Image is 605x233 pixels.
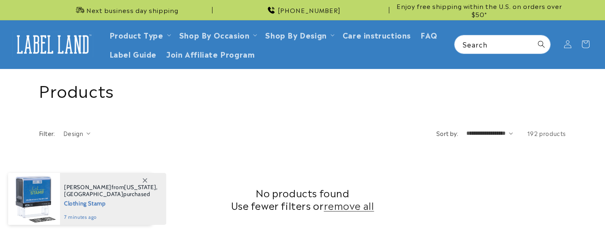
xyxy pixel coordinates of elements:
[124,183,156,191] span: [US_STATE]
[338,25,416,44] a: Care instructions
[12,32,93,57] img: Label Land
[420,30,438,39] span: FAQ
[416,25,442,44] a: FAQ
[39,186,566,211] h2: No products found Use fewer filters or
[324,199,374,211] a: remove all
[109,29,163,40] a: Product Type
[166,49,255,58] span: Join Affiliate Program
[109,49,157,58] span: Label Guide
[86,6,178,14] span: Next business day shipping
[9,29,97,60] a: Label Land
[265,29,326,40] a: Shop By Design
[532,35,550,53] button: Search
[39,79,566,100] h1: Products
[260,25,337,44] summary: Shop By Design
[64,183,112,191] span: [PERSON_NAME]
[39,129,55,138] h2: Filter:
[105,44,162,63] a: Label Guide
[64,198,158,208] span: Clothing Stamp
[343,30,411,39] span: Care instructions
[105,25,174,44] summary: Product Type
[174,25,261,44] summary: Shop By Occasion
[278,6,341,14] span: [PHONE_NUMBER]
[393,2,566,18] span: Enjoy free shipping within the U.S. on orders over $50*
[179,30,250,39] span: Shop By Occasion
[64,190,123,198] span: [GEOGRAPHIC_DATA]
[436,129,458,137] label: Sort by:
[63,129,83,137] span: Design
[64,184,158,198] span: from , purchased
[63,129,90,138] summary: Design (0 selected)
[527,129,566,137] span: 192 products
[64,214,158,221] span: 7 minutes ago
[161,44,260,63] a: Join Affiliate Program
[524,198,597,225] iframe: Gorgias live chat messenger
